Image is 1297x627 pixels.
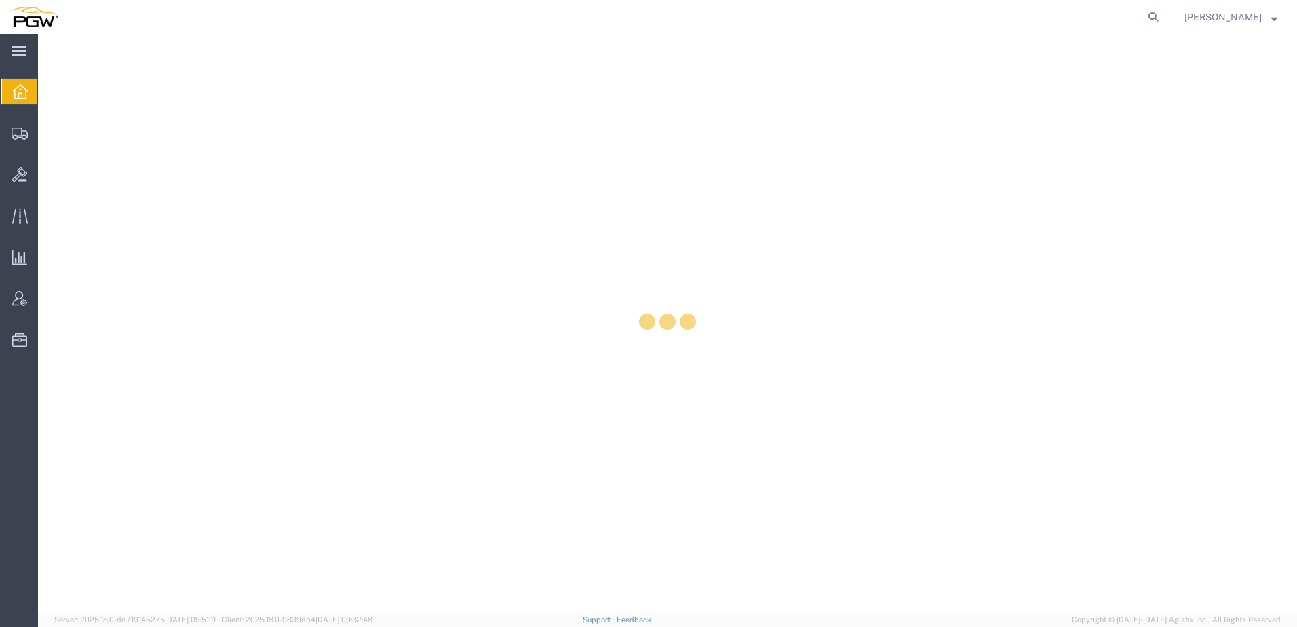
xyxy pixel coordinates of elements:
span: [DATE] 09:51:11 [165,615,216,624]
a: Feedback [617,615,651,624]
span: Amber Hickey [1184,9,1262,24]
button: [PERSON_NAME] [1184,9,1278,25]
span: Server: 2025.18.0-dd719145275 [54,615,216,624]
img: logo [9,7,58,27]
span: Copyright © [DATE]-[DATE] Agistix Inc., All Rights Reserved [1072,614,1281,626]
a: Support [583,615,617,624]
span: Client: 2025.18.0-9839db4 [222,615,372,624]
span: [DATE] 09:32:48 [315,615,372,624]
